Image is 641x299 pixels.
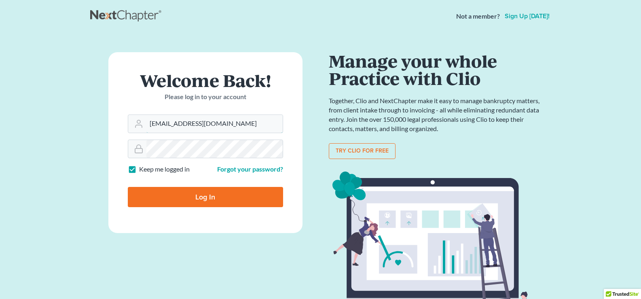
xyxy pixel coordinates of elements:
[139,165,190,174] label: Keep me logged in
[128,72,283,89] h1: Welcome Back!
[503,13,551,19] a: Sign up [DATE]!
[128,92,283,102] p: Please log in to your account
[217,165,283,173] a: Forgot your password?
[456,12,500,21] strong: Not a member?
[128,187,283,207] input: Log In
[329,52,543,87] h1: Manage your whole Practice with Clio
[146,115,283,133] input: Email Address
[329,96,543,133] p: Together, Clio and NextChapter make it easy to manage bankruptcy matters, from client intake thro...
[329,143,396,159] a: Try clio for free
